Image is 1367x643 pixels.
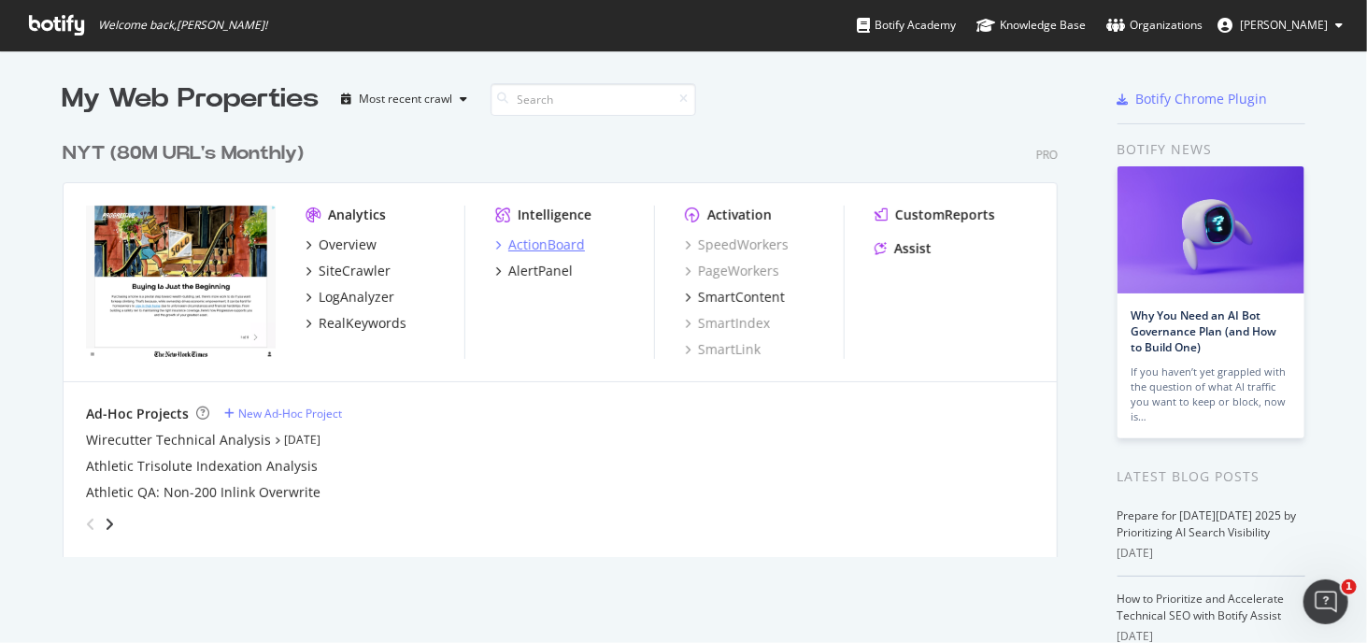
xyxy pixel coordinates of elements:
div: Botify Academy [857,16,956,35]
div: LogAnalyzer [319,288,394,307]
img: nytimes.com [86,206,276,357]
a: NYT (80M URL's Monthly) [63,140,311,167]
div: AlertPanel [508,262,573,280]
a: CustomReports [875,206,995,224]
a: Why You Need an AI Bot Governance Plan (and How to Build One) [1132,307,1277,355]
div: NYT (80M URL's Monthly) [63,140,304,167]
div: Ad-Hoc Projects [86,405,189,423]
a: SmartIndex [685,314,770,333]
input: Search [491,83,696,116]
a: Prepare for [DATE][DATE] 2025 by Prioritizing AI Search Visibility [1118,507,1297,540]
a: Athletic Trisolute Indexation Analysis [86,457,318,476]
img: Why You Need an AI Bot Governance Plan (and How to Build One) [1118,166,1304,293]
a: PageWorkers [685,262,779,280]
div: Activation [707,206,772,224]
div: SiteCrawler [319,262,391,280]
div: angle-right [103,515,116,534]
div: CustomReports [895,206,995,224]
div: My Web Properties [63,80,320,118]
div: New Ad-Hoc Project [238,406,342,422]
span: Isaac Brown [1240,17,1328,33]
span: Welcome back, [PERSON_NAME] ! [98,18,267,33]
div: Intelligence [518,206,591,224]
iframe: Intercom live chat [1303,579,1348,624]
a: RealKeywords [306,314,406,333]
a: SmartContent [685,288,785,307]
a: Athletic QA: Non-200 Inlink Overwrite [86,483,320,502]
button: [PERSON_NAME] [1203,10,1358,40]
a: Overview [306,236,377,254]
a: How to Prioritize and Accelerate Technical SEO with Botify Assist [1118,591,1285,623]
div: angle-left [78,509,103,539]
a: Assist [875,239,932,258]
div: Assist [894,239,932,258]
a: SpeedWorkers [685,236,789,254]
a: Wirecutter Technical Analysis [86,431,271,450]
div: Pro [1036,147,1058,163]
div: If you haven’t yet grappled with the question of what AI traffic you want to keep or block, now is… [1132,364,1290,424]
a: ActionBoard [495,236,585,254]
a: Botify Chrome Plugin [1118,90,1268,108]
div: Knowledge Base [976,16,1086,35]
div: Latest Blog Posts [1118,466,1305,487]
button: Most recent crawl [335,84,476,114]
a: [DATE] [284,432,320,448]
div: Most recent crawl [360,93,453,105]
div: Organizations [1106,16,1203,35]
span: 1 [1342,579,1357,594]
a: AlertPanel [495,262,573,280]
a: New Ad-Hoc Project [224,406,342,422]
div: SmartContent [698,288,785,307]
div: grid [63,118,1073,557]
a: SiteCrawler [306,262,391,280]
div: [DATE] [1118,545,1305,562]
div: Overview [319,236,377,254]
a: LogAnalyzer [306,288,394,307]
div: RealKeywords [319,314,406,333]
a: SmartLink [685,340,761,359]
div: ActionBoard [508,236,585,254]
div: Botify Chrome Plugin [1136,90,1268,108]
div: Botify news [1118,139,1305,160]
div: Analytics [328,206,386,224]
